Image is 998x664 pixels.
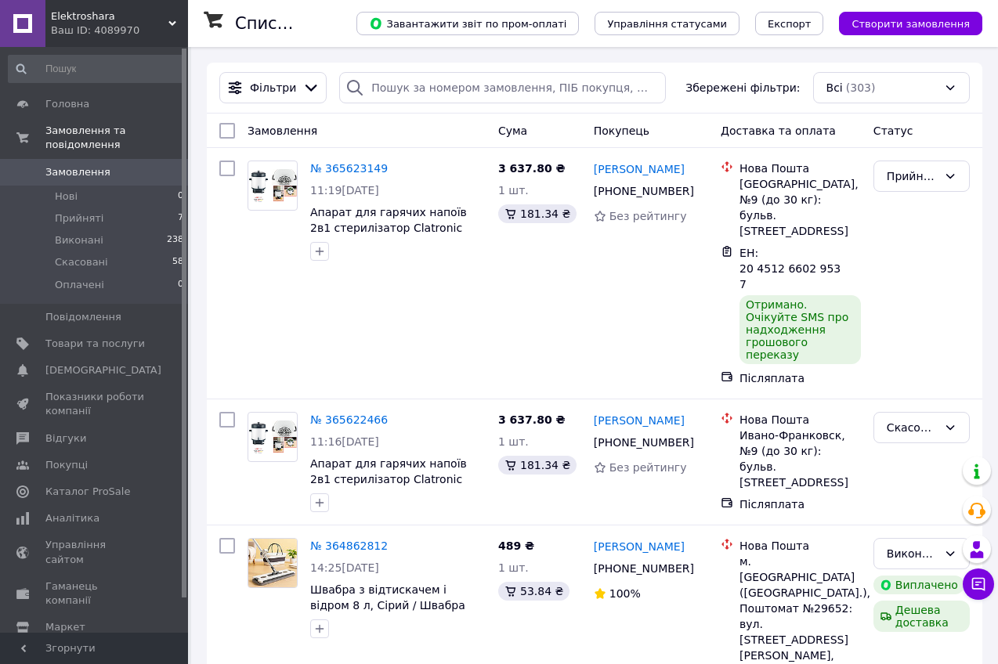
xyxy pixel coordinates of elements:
[498,561,529,574] span: 1 шт.
[887,168,938,185] div: Прийнято
[55,233,103,247] span: Виконані
[8,55,185,83] input: Пошук
[235,14,394,33] h1: Список замовлень
[594,125,649,137] span: Покупець
[839,12,982,35] button: Створити замовлення
[755,12,824,35] button: Експорт
[248,161,298,211] a: Фото товару
[51,9,168,23] span: Elektroshara
[873,576,964,594] div: Виплачено
[739,538,861,554] div: Нова Пошта
[594,161,685,177] a: [PERSON_NAME]
[310,162,388,175] a: № 365623149
[826,80,843,96] span: Всі
[248,169,297,203] img: Фото товару
[51,23,188,38] div: Ваш ID: 4089970
[178,211,183,226] span: 7
[739,176,861,239] div: [GEOGRAPHIC_DATA], №9 (до 30 кг): бульв. [STREET_ADDRESS]
[739,412,861,428] div: Нова Пошта
[310,561,379,574] span: 14:25[DATE]
[248,538,298,588] a: Фото товару
[498,184,529,197] span: 1 шт.
[498,413,566,426] span: 3 637.80 ₴
[873,601,970,632] div: Дешева доставка
[310,435,379,448] span: 11:16[DATE]
[594,539,685,554] a: [PERSON_NAME]
[498,456,577,475] div: 181.34 ₴
[739,496,861,512] div: Післяплата
[172,255,183,269] span: 58
[356,12,579,35] button: Завантажити звіт по пром-оплаті
[591,431,696,453] div: [PHONE_NUMBER]
[55,189,78,204] span: Нові
[498,582,570,601] div: 53.84 ₴
[45,485,130,499] span: Каталог ProSale
[55,211,103,226] span: Прийняті
[45,511,99,525] span: Аналітика
[739,428,861,490] div: Ивано-Франковск, №9 (до 30 кг): бульв. [STREET_ADDRESS]
[498,539,534,552] span: 489 ₴
[887,545,938,562] div: Виконано
[498,204,577,223] div: 181.34 ₴
[721,125,836,137] span: Доставка та оплата
[498,162,566,175] span: 3 637.80 ₴
[178,189,183,204] span: 0
[248,539,297,587] img: Фото товару
[248,412,298,462] a: Фото товару
[167,233,183,247] span: 238
[45,337,145,351] span: Товари та послуги
[339,72,666,103] input: Пошук за номером замовлення, ПІБ покупця, номером телефону, Email, номером накладної
[498,125,527,137] span: Cума
[685,80,800,96] span: Збережені фільтри:
[595,12,739,35] button: Управління статусами
[369,16,566,31] span: Завантажити звіт по пром-оплаті
[607,18,727,30] span: Управління статусами
[248,125,317,137] span: Замовлення
[609,210,687,222] span: Без рейтингу
[594,413,685,428] a: [PERSON_NAME]
[498,435,529,448] span: 1 шт.
[768,18,812,30] span: Експорт
[45,431,86,446] span: Відгуки
[873,125,913,137] span: Статус
[310,413,388,426] a: № 365622466
[45,390,145,418] span: Показники роботи компанії
[852,18,970,30] span: Створити замовлення
[609,461,687,474] span: Без рейтингу
[609,587,641,600] span: 100%
[823,16,982,29] a: Створити замовлення
[250,80,296,96] span: Фільтри
[248,420,297,454] img: Фото товару
[887,419,938,436] div: Скасовано
[310,539,388,552] a: № 364862812
[45,458,88,472] span: Покупці
[310,457,467,517] a: Апарат для гарячих напоїв 2в1 стерилізатор Clatronic ([GEOGRAPHIC_DATA]) [GEOGRAPHIC_DATA] 25 л
[310,583,481,659] a: Швабра з відтискачем і відром 8 л, Сірий / Швабра стрічка / Швабра для підлоги / Складна швабра д...
[45,97,89,111] span: Головна
[739,295,861,364] div: Отримано. Очікуйте SMS про надходження грошового переказу
[55,255,108,269] span: Скасовані
[310,206,467,265] a: Апарат для гарячих напоїв 2в1 стерилізатор Clatronic ([GEOGRAPHIC_DATA]) [GEOGRAPHIC_DATA] 25 л
[310,184,379,197] span: 11:19[DATE]
[45,124,188,152] span: Замовлення та повідомлення
[45,620,85,634] span: Маркет
[739,370,861,386] div: Післяплата
[963,568,994,600] button: Чат з покупцем
[591,180,696,202] div: [PHONE_NUMBER]
[45,310,121,324] span: Повідомлення
[846,81,876,94] span: (303)
[591,558,696,579] div: [PHONE_NUMBER]
[739,247,841,290] span: ЕН: 20 4512 6602 9537
[45,538,145,566] span: Управління сайтом
[55,278,104,292] span: Оплачені
[45,363,161,377] span: [DEMOGRAPHIC_DATA]
[739,161,861,176] div: Нова Пошта
[45,165,110,179] span: Замовлення
[45,579,145,608] span: Гаманець компанії
[178,278,183,292] span: 0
